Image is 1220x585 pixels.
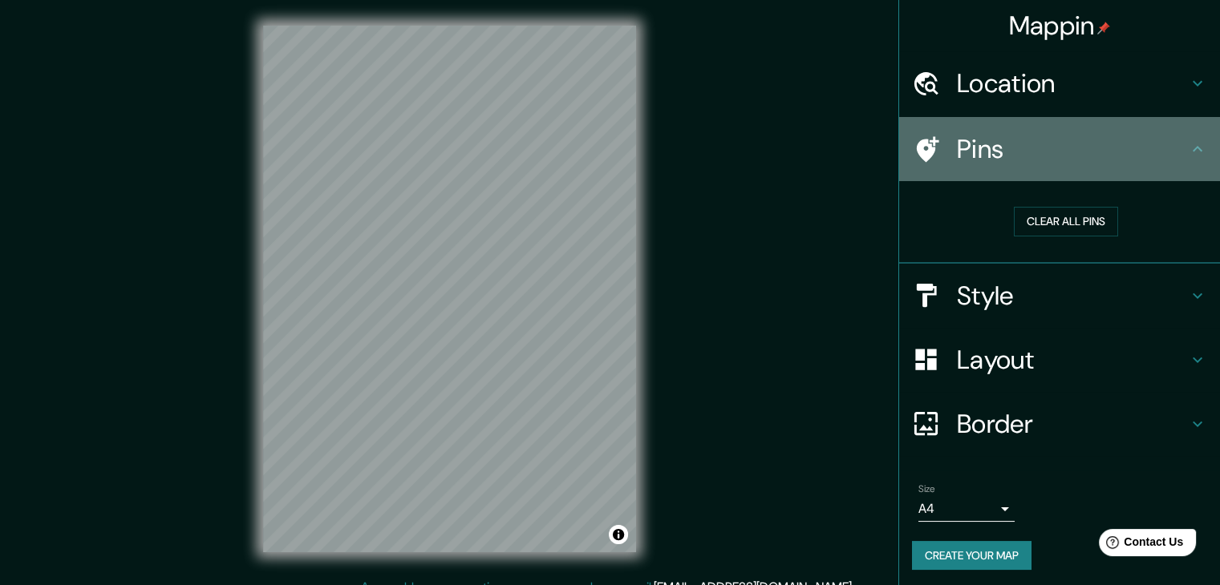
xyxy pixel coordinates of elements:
h4: Mappin [1009,10,1111,42]
h4: Border [957,408,1188,440]
h4: Location [957,67,1188,99]
button: Clear all pins [1014,207,1118,236]
div: A4 [918,496,1015,522]
h4: Layout [957,344,1188,376]
h4: Style [957,280,1188,312]
label: Size [918,482,935,495]
div: Location [899,51,1220,115]
div: Layout [899,328,1220,392]
button: Toggle attribution [609,525,628,544]
img: pin-icon.png [1097,22,1110,34]
button: Create your map [912,541,1032,571]
iframe: Help widget launcher [1077,522,1202,567]
div: Style [899,264,1220,328]
h4: Pins [957,133,1188,165]
div: Pins [899,117,1220,181]
canvas: Map [263,26,636,552]
div: Border [899,392,1220,456]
